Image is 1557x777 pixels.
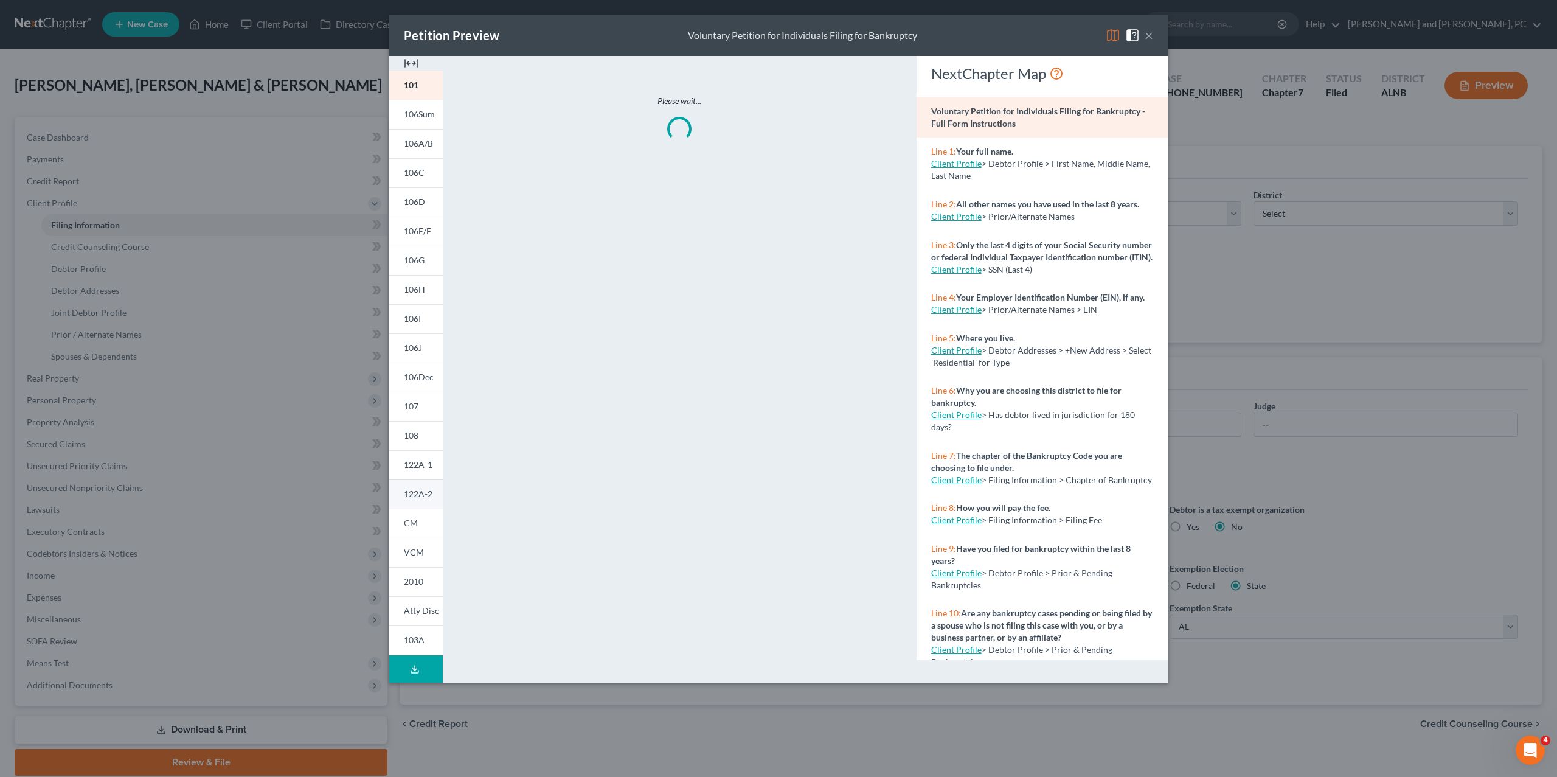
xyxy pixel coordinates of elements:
[931,333,956,343] span: Line 5:
[931,199,956,209] span: Line 2:
[956,199,1139,209] strong: All other names you have used in the last 8 years.
[1145,28,1153,43] button: ×
[931,543,1131,566] strong: Have you filed for bankruptcy within the last 8 years?
[404,197,425,207] span: 106D
[688,29,917,43] div: Voluntary Petition for Individuals Filing for Bankruptcy
[982,515,1102,525] span: > Filing Information > Filing Fee
[931,64,1153,83] div: NextChapter Map
[389,421,443,450] a: 108
[931,240,1153,262] strong: Only the last 4 digits of your Social Security number or federal Individual Taxpayer Identificati...
[1125,28,1140,43] img: help-close-5ba153eb36485ed6c1ea00a893f15db1cb9b99d6cae46e1a8edb6c62d00a1a76.svg
[931,608,961,618] span: Line 10:
[956,146,1013,156] strong: Your full name.
[1541,736,1550,745] span: 4
[389,538,443,567] a: VCM
[404,80,418,90] span: 101
[956,503,1050,513] strong: How you will pay the fee.
[404,313,421,324] span: 106I
[389,246,443,275] a: 106G
[404,167,425,178] span: 106C
[931,543,956,554] span: Line 9:
[389,129,443,158] a: 106A/B
[389,479,443,509] a: 122A-2
[404,226,431,236] span: 106E/F
[389,304,443,333] a: 106I
[404,372,434,382] span: 106Dec
[931,644,982,655] a: Client Profile
[982,475,1152,485] span: > Filing Information > Chapter of Bankruptcy
[931,568,1112,590] span: > Debtor Profile > Prior & Pending Bankruptcies
[404,547,424,557] span: VCM
[389,217,443,246] a: 106E/F
[404,284,425,294] span: 106H
[494,95,865,107] p: Please wait...
[982,264,1032,274] span: > SSN (Last 4)
[931,211,982,221] a: Client Profile
[931,644,1112,667] span: > Debtor Profile > Prior & Pending Bankruptcies
[931,409,982,420] a: Client Profile
[931,503,956,513] span: Line 8:
[931,385,1122,408] strong: Why you are choosing this district to file for bankruptcy.
[931,292,956,302] span: Line 4:
[931,146,956,156] span: Line 1:
[404,343,422,353] span: 106J
[931,608,1152,643] strong: Are any bankruptcy cases pending or being filed by a spouse who is not filing this case with you,...
[389,450,443,479] a: 122A-1
[389,509,443,538] a: CM
[956,333,1015,343] strong: Where you live.
[389,392,443,421] a: 107
[982,304,1097,315] span: > Prior/Alternate Names > EIN
[389,100,443,129] a: 106Sum
[389,275,443,304] a: 106H
[982,211,1075,221] span: > Prior/Alternate Names
[389,363,443,392] a: 106Dec
[404,635,425,645] span: 103A
[931,345,1151,368] span: > Debtor Addresses > +New Address > Select 'Residential' for Type
[404,430,418,441] span: 108
[931,240,956,250] span: Line 3:
[1516,736,1545,765] iframe: Intercom live chat
[931,158,982,169] a: Client Profile
[389,158,443,187] a: 106C
[389,596,443,625] a: Atty Disc
[956,292,1145,302] strong: Your Employer Identification Number (EIN), if any.
[404,576,423,587] span: 2010
[931,264,982,274] a: Client Profile
[931,450,1122,473] strong: The chapter of the Bankruptcy Code you are choosing to file under.
[389,333,443,363] a: 106J
[931,158,1150,181] span: > Debtor Profile > First Name, Middle Name, Last Name
[931,475,982,485] a: Client Profile
[404,605,439,616] span: Atty Disc
[404,109,435,119] span: 106Sum
[931,304,982,315] a: Client Profile
[404,489,432,499] span: 122A-2
[404,401,418,411] span: 107
[404,56,418,71] img: expand-e0f6d898513216a626fdd78e52531dac95497ffd26381d4c15ee2fc46db09dca.svg
[389,71,443,100] a: 101
[931,568,982,578] a: Client Profile
[931,385,956,395] span: Line 6:
[404,27,499,44] div: Petition Preview
[404,255,425,265] span: 106G
[389,625,443,655] a: 103A
[931,409,1135,432] span: > Has debtor lived in jurisdiction for 180 days?
[931,450,956,461] span: Line 7:
[1106,28,1120,43] img: map-eea8200ae884c6f1103ae1953ef3d486a96c86aabb227e865a55264e3737af1f.svg
[404,138,433,148] span: 106A/B
[931,345,982,355] a: Client Profile
[931,515,982,525] a: Client Profile
[404,459,432,470] span: 122A-1
[404,518,418,528] span: CM
[389,567,443,596] a: 2010
[931,106,1145,128] strong: Voluntary Petition for Individuals Filing for Bankruptcy - Full Form Instructions
[389,187,443,217] a: 106D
